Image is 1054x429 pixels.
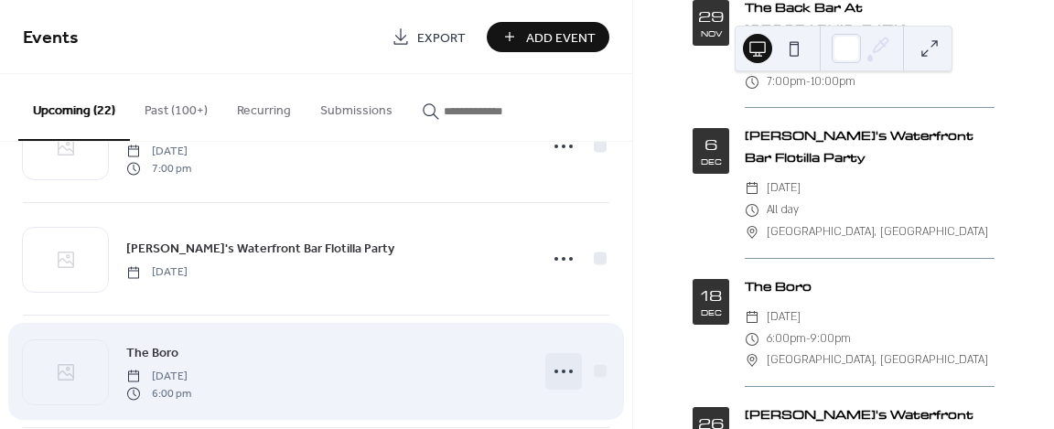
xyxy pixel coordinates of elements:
[767,328,806,350] span: 6:00pm
[698,7,725,26] div: 29
[126,144,191,160] span: [DATE]
[701,157,722,166] div: Dec
[126,264,188,281] span: [DATE]
[126,240,394,259] span: [PERSON_NAME]'s Waterfront Bar Flotilla Party
[526,28,596,48] span: Add Event
[701,286,722,305] div: 18
[806,328,811,350] span: -
[767,221,988,243] span: [GEOGRAPHIC_DATA], [GEOGRAPHIC_DATA]
[417,28,466,48] span: Export
[130,74,222,139] button: Past (100+)
[745,177,759,199] div: ​
[767,199,799,221] span: All day
[487,22,609,52] button: Add Event
[126,238,394,259] a: [PERSON_NAME]'s Waterfront Bar Flotilla Party
[767,349,988,371] span: [GEOGRAPHIC_DATA], [GEOGRAPHIC_DATA]
[126,344,178,363] span: The Boro
[378,22,479,52] a: Export
[745,124,995,168] div: [PERSON_NAME]'s Waterfront Bar Flotilla Party
[126,369,191,385] span: [DATE]
[745,275,995,297] div: The Boro
[306,74,407,139] button: Submissions
[745,199,759,221] div: ​
[18,74,130,141] button: Upcoming (22)
[126,160,191,177] span: 7:00 pm
[767,306,801,328] span: [DATE]
[745,221,759,243] div: ​
[811,328,851,350] span: 9:00pm
[745,306,759,328] div: ​
[701,29,722,38] div: Nov
[767,177,801,199] span: [DATE]
[222,74,306,139] button: Recurring
[745,71,759,93] div: ​
[704,135,718,154] div: 6
[701,308,722,317] div: Dec
[811,71,855,93] span: 10:00pm
[806,71,811,93] span: -
[23,20,79,56] span: Events
[745,349,759,371] div: ​
[767,71,806,93] span: 7:00pm
[126,385,191,402] span: 6:00 pm
[126,342,178,363] a: The Boro
[745,328,759,350] div: ​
